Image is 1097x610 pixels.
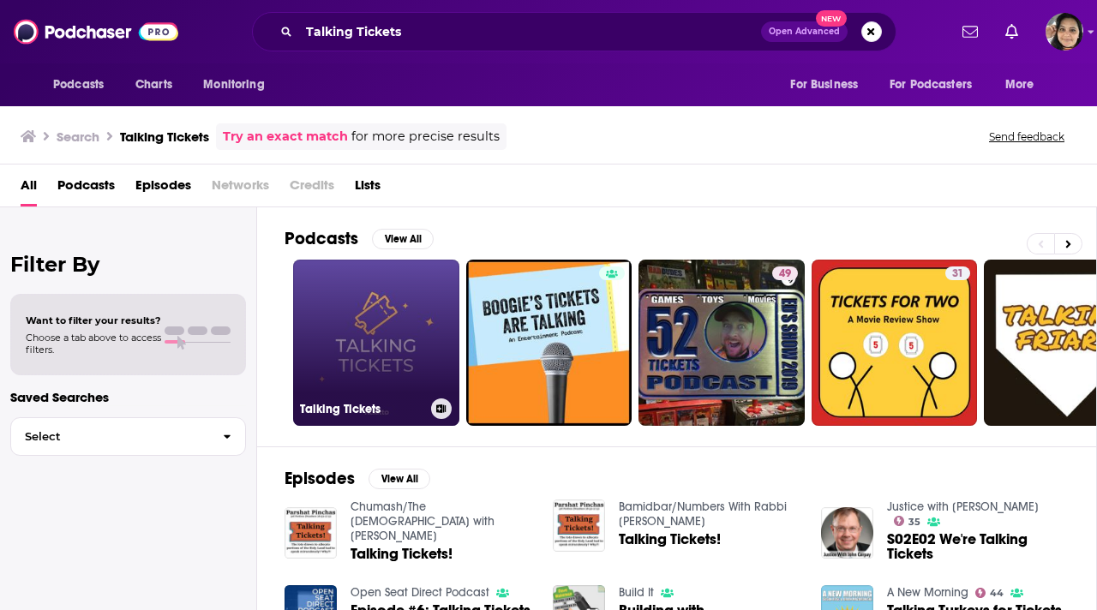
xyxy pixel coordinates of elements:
a: Justice with John Carpay [887,499,1039,514]
a: Show notifications dropdown [998,17,1025,46]
a: 31 [945,266,970,280]
img: Talking Tickets! [285,507,337,559]
button: Send feedback [984,129,1070,144]
span: Podcasts [53,73,104,97]
a: Talking Tickets [293,260,459,426]
span: For Podcasters [890,73,972,97]
button: open menu [878,69,997,101]
button: open menu [191,69,286,101]
button: Open AdvancedNew [761,21,848,42]
img: User Profile [1046,13,1083,51]
p: Saved Searches [10,389,246,405]
span: For Business [790,73,858,97]
img: Talking Tickets! [553,499,605,552]
a: Charts [124,69,183,101]
h3: Search [57,129,99,145]
a: Podcasts [57,171,115,206]
h3: Talking Tickets [120,129,209,145]
a: All [21,171,37,206]
a: PodcastsView All [285,228,434,249]
span: More [1005,73,1034,97]
button: Show profile menu [1046,13,1083,51]
div: Search podcasts, credits, & more... [252,12,896,51]
a: Chumash/The Pentateuch with Rabbi Kaplan [351,499,495,543]
h2: Episodes [285,468,355,489]
a: Show notifications dropdown [956,17,985,46]
a: 49 [772,266,798,280]
span: Logged in as shelbyjanner [1046,13,1083,51]
h2: Podcasts [285,228,358,249]
img: Podchaser - Follow, Share and Rate Podcasts [14,15,178,48]
span: Open Advanced [769,27,840,36]
h2: Filter By [10,252,246,277]
a: A New Morning [887,585,968,600]
span: 44 [990,589,1004,597]
span: 31 [952,266,963,283]
button: open menu [41,69,126,101]
a: 49 [638,260,805,426]
h3: Talking Tickets [300,402,424,416]
a: Open Seat Direct Podcast [351,585,489,600]
a: S02E02 We're Talking Tickets [887,532,1069,561]
a: 35 [894,516,921,526]
span: 49 [779,266,791,283]
a: EpisodesView All [285,468,430,489]
a: Lists [355,171,381,206]
span: New [816,10,847,27]
button: Select [10,417,246,456]
button: open menu [778,69,879,101]
input: Search podcasts, credits, & more... [299,18,761,45]
a: Talking Tickets! [351,547,453,561]
span: Select [11,431,209,442]
span: 35 [908,518,920,526]
button: View All [369,469,430,489]
a: Talking Tickets! [619,532,721,547]
span: Monitoring [203,73,264,97]
button: open menu [993,69,1056,101]
img: S02E02 We're Talking Tickets [821,507,873,559]
span: Want to filter your results? [26,314,161,326]
button: View All [372,229,434,249]
a: Episodes [135,171,191,206]
span: Credits [290,171,334,206]
a: 31 [812,260,978,426]
span: Networks [212,171,269,206]
a: Build It [619,585,654,600]
a: 44 [975,588,1004,598]
span: Charts [135,73,172,97]
a: Bamidbar/Numbers With Rabbi Mendel Kaplan [619,499,787,529]
span: Choose a tab above to access filters. [26,332,161,356]
span: for more precise results [351,127,500,147]
a: Try an exact match [223,127,348,147]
